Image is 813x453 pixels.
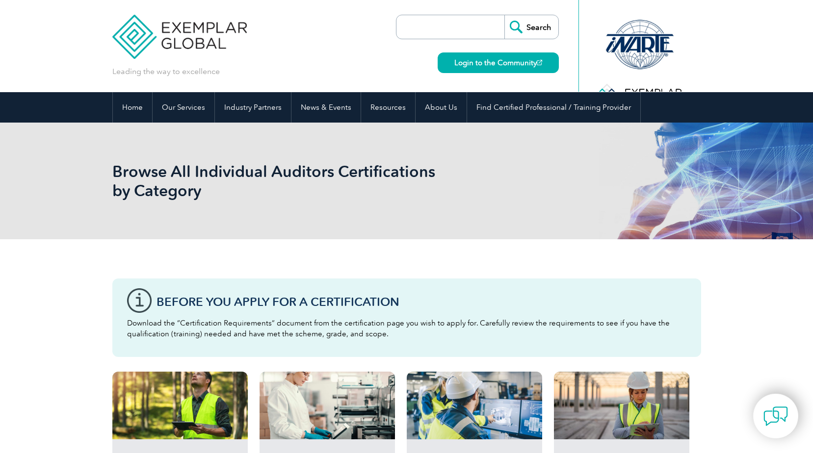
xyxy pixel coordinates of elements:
img: contact-chat.png [763,404,788,428]
a: Home [113,92,152,123]
a: Our Services [153,92,214,123]
img: open_square.png [537,60,542,65]
a: Login to the Community [438,52,559,73]
h3: Before You Apply For a Certification [157,296,686,308]
h1: Browse All Individual Auditors Certifications by Category [112,162,489,200]
a: Find Certified Professional / Training Provider [467,92,640,123]
a: News & Events [291,92,361,123]
a: About Us [416,92,467,123]
a: Industry Partners [215,92,291,123]
a: Resources [361,92,415,123]
input: Search [504,15,558,39]
p: Leading the way to excellence [112,66,220,77]
p: Download the “Certification Requirements” document from the certification page you wish to apply ... [127,318,686,339]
